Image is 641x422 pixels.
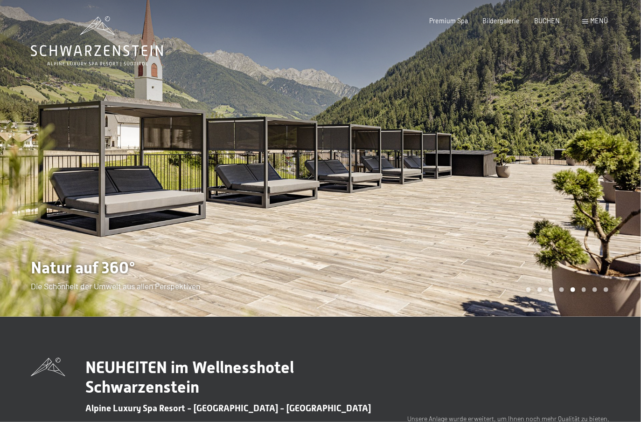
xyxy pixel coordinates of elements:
[86,358,294,396] span: NEUHEITEN im Wellnesshotel Schwarzenstein
[559,287,564,292] div: Carousel Page 4
[591,17,608,25] span: Menü
[534,17,560,25] a: BUCHEN
[592,287,597,292] div: Carousel Page 7
[604,287,608,292] div: Carousel Page 8
[549,287,553,292] div: Carousel Page 3
[429,17,468,25] a: Premium Spa
[582,287,586,292] div: Carousel Page 6
[571,287,575,292] div: Carousel Page 5 (Current Slide)
[537,287,542,292] div: Carousel Page 2
[86,403,371,414] span: Alpine Luxury Spa Resort - [GEOGRAPHIC_DATA] - [GEOGRAPHIC_DATA]
[526,287,531,292] div: Carousel Page 1
[523,287,608,292] div: Carousel Pagination
[482,17,520,25] a: Bildergalerie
